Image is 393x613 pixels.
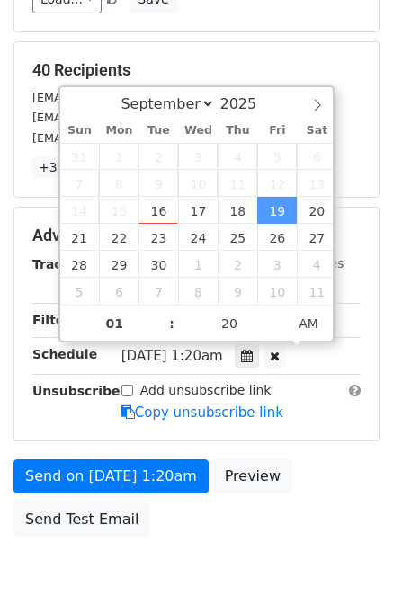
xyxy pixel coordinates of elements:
[60,251,100,278] span: September 28, 2025
[60,143,100,170] span: August 31, 2025
[257,143,297,170] span: September 5, 2025
[169,306,174,342] span: :
[218,278,257,305] span: October 9, 2025
[138,278,178,305] span: October 7, 2025
[138,224,178,251] span: September 23, 2025
[218,224,257,251] span: September 25, 2025
[218,125,257,137] span: Thu
[284,306,334,342] span: Click to toggle
[60,125,100,137] span: Sun
[140,381,272,400] label: Add unsubscribe link
[99,278,138,305] span: October 6, 2025
[32,313,78,327] strong: Filters
[297,278,336,305] span: October 11, 2025
[297,170,336,197] span: September 13, 2025
[13,459,209,493] a: Send on [DATE] 1:20am
[257,224,297,251] span: September 26, 2025
[297,251,336,278] span: October 4, 2025
[218,143,257,170] span: September 4, 2025
[60,197,100,224] span: September 14, 2025
[32,131,233,145] small: [EMAIL_ADDRESS][DOMAIN_NAME]
[99,251,138,278] span: September 29, 2025
[60,306,170,342] input: Hour
[178,143,218,170] span: September 3, 2025
[297,197,336,224] span: September 20, 2025
[257,251,297,278] span: October 3, 2025
[138,143,178,170] span: September 2, 2025
[32,91,233,104] small: [EMAIL_ADDRESS][DOMAIN_NAME]
[138,251,178,278] span: September 30, 2025
[215,95,280,112] input: Year
[178,251,218,278] span: October 1, 2025
[99,170,138,197] span: September 8, 2025
[257,125,297,137] span: Fri
[138,125,178,137] span: Tue
[60,170,100,197] span: September 7, 2025
[257,170,297,197] span: September 12, 2025
[218,251,257,278] span: October 2, 2025
[174,306,284,342] input: Minute
[303,527,393,613] iframe: Chat Widget
[13,502,150,537] a: Send Test Email
[60,278,100,305] span: October 5, 2025
[99,143,138,170] span: September 1, 2025
[99,224,138,251] span: September 22, 2025
[60,224,100,251] span: September 21, 2025
[32,156,108,179] a: +37 more
[178,125,218,137] span: Wed
[178,170,218,197] span: September 10, 2025
[32,226,361,245] h5: Advanced
[178,197,218,224] span: September 17, 2025
[178,278,218,305] span: October 8, 2025
[218,197,257,224] span: September 18, 2025
[297,224,336,251] span: September 27, 2025
[178,224,218,251] span: September 24, 2025
[99,197,138,224] span: September 15, 2025
[218,170,257,197] span: September 11, 2025
[213,459,292,493] a: Preview
[32,60,361,80] h5: 40 Recipients
[257,278,297,305] span: October 10, 2025
[121,404,283,421] a: Copy unsubscribe link
[32,347,97,361] strong: Schedule
[121,348,223,364] span: [DATE] 1:20am
[32,111,233,124] small: [EMAIL_ADDRESS][DOMAIN_NAME]
[99,125,138,137] span: Mon
[138,197,178,224] span: September 16, 2025
[32,257,93,271] strong: Tracking
[297,143,336,170] span: September 6, 2025
[297,125,336,137] span: Sat
[257,197,297,224] span: September 19, 2025
[32,384,121,398] strong: Unsubscribe
[138,170,178,197] span: September 9, 2025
